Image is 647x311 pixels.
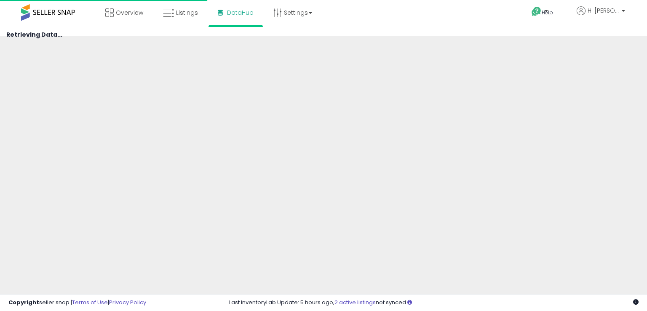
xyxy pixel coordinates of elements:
[577,6,625,25] a: Hi [PERSON_NAME]
[227,8,254,17] span: DataHub
[542,9,553,16] span: Help
[588,6,619,15] span: Hi [PERSON_NAME]
[176,8,198,17] span: Listings
[6,32,641,38] h4: Retrieving Data...
[116,8,143,17] span: Overview
[531,6,542,17] i: Get Help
